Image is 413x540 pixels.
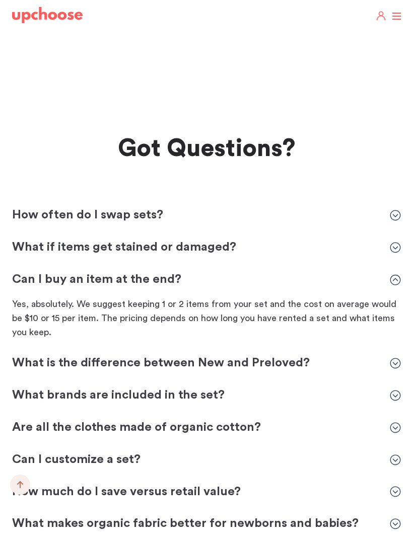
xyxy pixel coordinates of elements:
p: How often do I swap sets? [12,207,380,223]
div: How much do I save versus retail value? [12,484,401,500]
p: What is the difference between New and Preloved? [12,355,380,371]
div: Can I buy an item at the end? [12,288,401,339]
div: Can I buy an item at the end? [12,272,401,288]
p: How much do I save versus retail value? [12,484,380,500]
div: Are all the clothes made of organic cotton? [12,420,401,436]
a: UpChoose [12,7,83,26]
div: What makes organic fabric better for newborns and babies? [12,516,401,532]
div: How often do I swap sets? [12,207,401,223]
div: Can I customize a set? [12,452,401,468]
span: Got Questions? [118,136,295,161]
img: UpChoose [12,7,83,23]
div: What if items get stained or damaged? [12,240,401,256]
p: Can I buy an item at the end? [12,272,380,288]
p: Can I customize a set? [12,452,380,468]
p: Yes, absolutely. We suggest keeping 1 or 2 items from your set and the cost on average would be $... [12,297,401,339]
p: What brands are included in the set? [12,388,380,404]
p: What if items get stained or damaged? [12,240,380,256]
div: What is the difference between New and Preloved? [12,355,401,371]
div: What brands are included in the set? [12,388,401,404]
p: What makes organic fabric better for newborns and babies? [12,516,380,532]
p: Are all the clothes made of organic cotton? [12,420,380,436]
